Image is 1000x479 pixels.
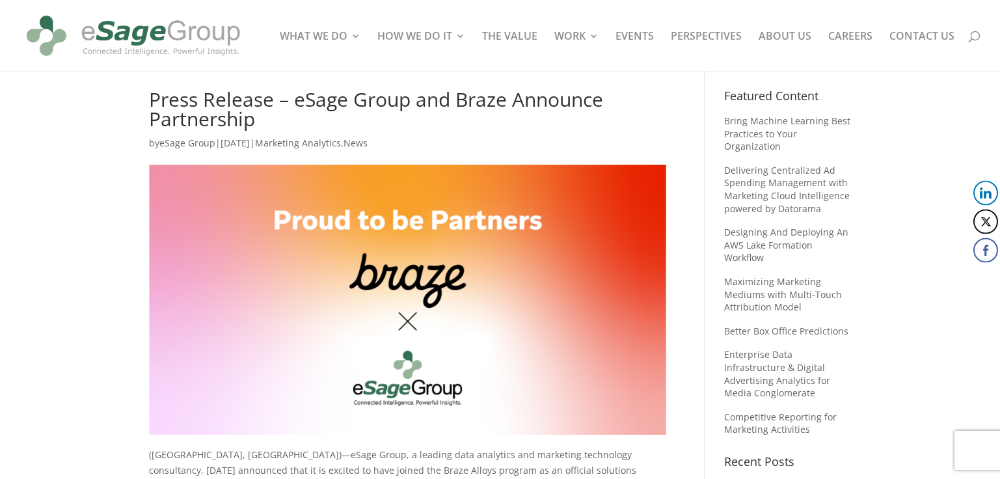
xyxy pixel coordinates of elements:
[889,31,954,72] a: CONTACT US
[377,31,465,72] a: HOW WE DO IT
[22,5,245,66] img: eSage Group
[724,226,848,264] a: Designing And Deploying An AWS Lake Formation Workflow
[554,31,599,72] a: WORK
[828,31,872,72] a: CAREERS
[149,90,666,135] h1: Press Release – eSage Group and Braze Announce Partnership
[221,137,250,149] span: [DATE]
[149,135,666,161] p: by | | ,
[255,137,341,149] a: Marketing Analytics
[724,411,837,436] a: Competitive Reporting for Marketing Activities
[724,90,851,108] h4: Featured Content
[724,456,851,474] h4: Recent Posts
[159,137,215,149] a: eSage Group
[280,31,360,72] a: WHAT WE DO
[724,275,842,313] a: Maximizing Marketing Mediums with Multi-Touch Attribution Model
[615,31,654,72] a: EVENTS
[482,31,537,72] a: THE VALUE
[342,448,351,461] span: —
[724,348,830,399] a: Enterprise Data Infrastructure & Digital Advertising Analytics for Media Conglomerate
[973,238,998,263] button: Facebook Share
[344,137,368,149] a: News
[759,31,811,72] a: ABOUT US
[724,325,848,337] a: Better Box Office Predictions
[671,31,742,72] a: PERSPECTIVES
[724,164,850,215] a: Delivering Centralized Ad Spending Management with Marketing Cloud Intelligence powered by Datorama
[973,210,998,234] button: Twitter Share
[973,181,998,206] button: LinkedIn Share
[724,115,850,152] a: Bring Machine Learning Best Practices to Your Organization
